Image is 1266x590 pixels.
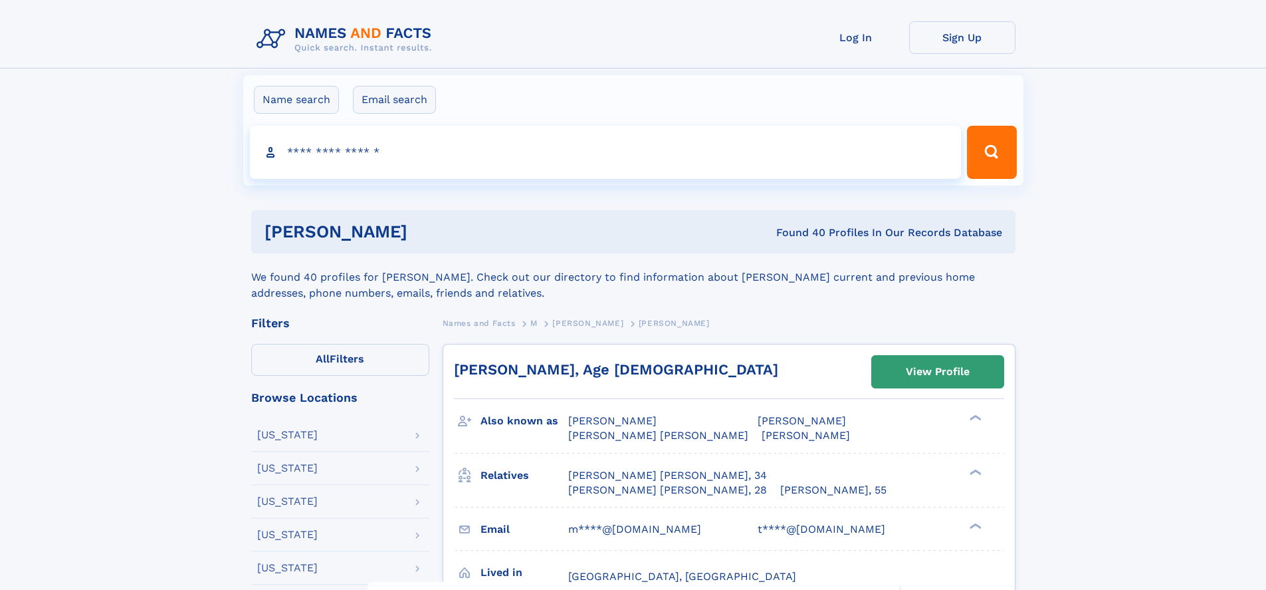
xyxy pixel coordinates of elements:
[966,468,982,476] div: ❯
[480,410,568,432] h3: Also known as
[966,521,982,530] div: ❯
[480,464,568,487] h3: Relatives
[251,253,1015,301] div: We found 40 profiles for [PERSON_NAME]. Check out our directory to find information about [PERSON...
[568,483,767,498] a: [PERSON_NAME] [PERSON_NAME], 28
[443,315,516,331] a: Names and Facts
[250,126,962,179] input: search input
[591,225,1002,240] div: Found 40 Profiles In Our Records Database
[530,319,538,328] span: M
[264,223,592,240] h1: [PERSON_NAME]
[257,563,318,573] div: [US_STATE]
[803,21,909,54] a: Log In
[316,353,330,365] span: All
[780,483,887,498] a: [PERSON_NAME], 55
[872,356,1003,388] a: View Profile
[966,414,982,422] div: ❯
[758,414,846,427] span: [PERSON_NAME]
[257,430,318,440] div: [US_STATE]
[568,570,796,583] span: [GEOGRAPHIC_DATA], [GEOGRAPHIC_DATA]
[353,86,436,114] label: Email search
[568,414,657,427] span: [PERSON_NAME]
[762,429,850,442] span: [PERSON_NAME]
[251,21,443,57] img: Logo Names and Facts
[568,429,748,442] span: [PERSON_NAME] [PERSON_NAME]
[254,86,339,114] label: Name search
[251,344,429,376] label: Filters
[552,319,623,328] span: [PERSON_NAME]
[251,317,429,329] div: Filters
[257,463,318,474] div: [US_STATE]
[454,361,778,378] a: [PERSON_NAME], Age [DEMOGRAPHIC_DATA]
[530,315,538,331] a: M
[257,529,318,540] div: [US_STATE]
[480,518,568,541] h3: Email
[568,468,767,483] a: [PERSON_NAME] [PERSON_NAME], 34
[552,315,623,331] a: [PERSON_NAME]
[257,496,318,507] div: [US_STATE]
[639,319,710,328] span: [PERSON_NAME]
[967,126,1016,179] button: Search Button
[480,561,568,584] h3: Lived in
[909,21,1015,54] a: Sign Up
[906,357,970,387] div: View Profile
[251,392,429,404] div: Browse Locations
